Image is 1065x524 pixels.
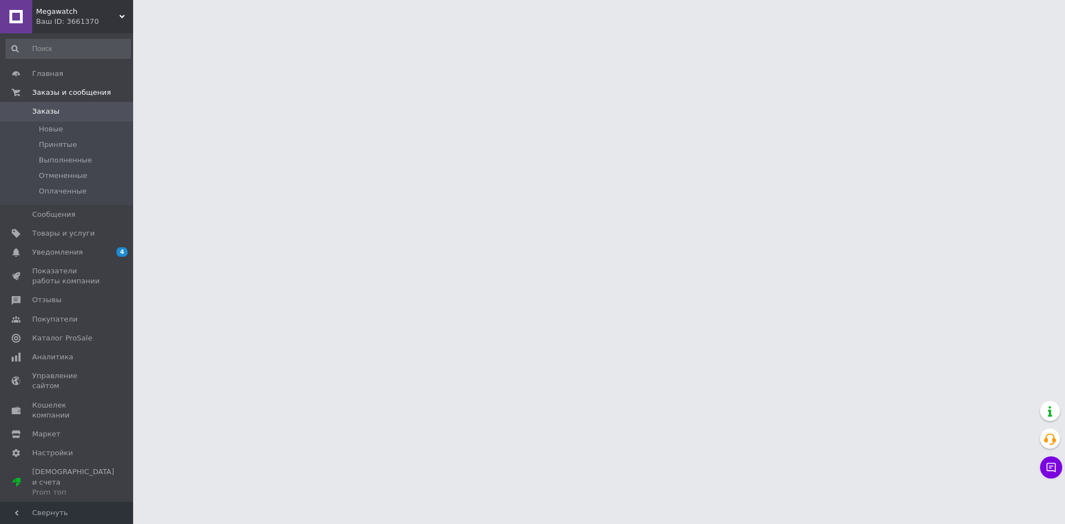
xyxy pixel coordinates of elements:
[6,39,131,59] input: Поиск
[32,467,114,497] span: [DEMOGRAPHIC_DATA] и счета
[32,88,111,98] span: Заказы и сообщения
[32,210,75,220] span: Сообщения
[32,106,59,116] span: Заказы
[32,228,95,238] span: Товары и услуги
[32,352,73,362] span: Аналитика
[32,266,103,286] span: Показатели работы компании
[32,448,73,458] span: Настройки
[32,371,103,391] span: Управление сайтом
[32,247,83,257] span: Уведомления
[39,171,87,181] span: Отмененные
[116,247,128,257] span: 4
[32,295,62,305] span: Отзывы
[36,7,119,17] span: Megawatch
[32,487,114,497] div: Prom топ
[39,140,77,150] span: Принятые
[32,400,103,420] span: Кошелек компании
[32,314,78,324] span: Покупатели
[36,17,133,27] div: Ваш ID: 3661370
[39,124,63,134] span: Новые
[1040,456,1062,479] button: Чат с покупателем
[39,186,87,196] span: Оплаченные
[32,69,63,79] span: Главная
[32,429,60,439] span: Маркет
[39,155,92,165] span: Выполненные
[32,333,92,343] span: Каталог ProSale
